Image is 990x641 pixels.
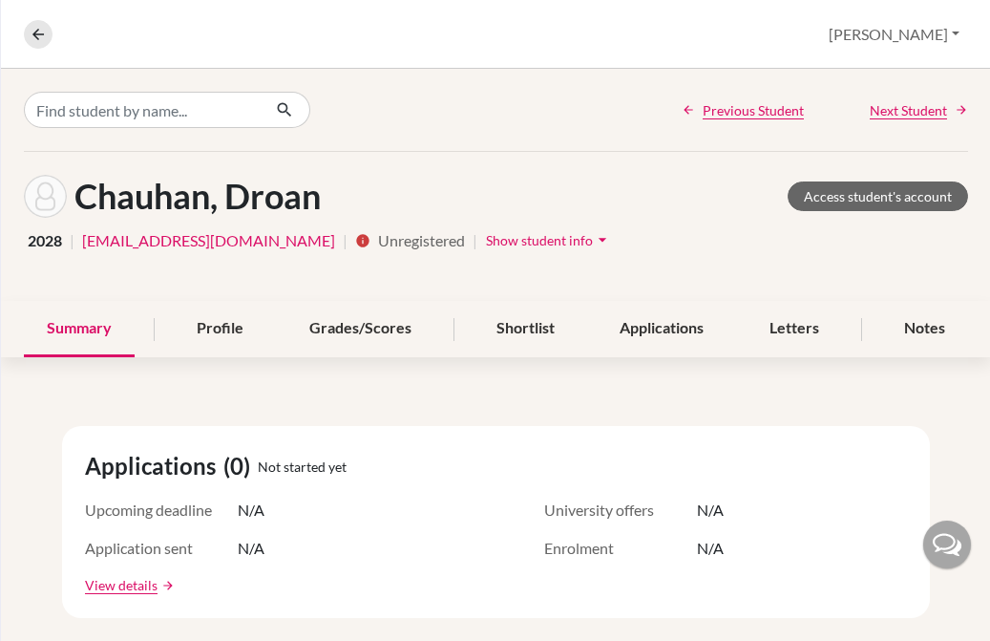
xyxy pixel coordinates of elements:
input: Find student by name... [24,92,261,128]
button: [PERSON_NAME] [820,16,968,53]
a: Access student's account [788,182,968,211]
span: N/A [238,499,264,522]
span: | [70,229,74,252]
span: N/A [697,499,724,522]
span: Next Student [870,100,947,120]
img: Droan Chauhan's avatar [24,175,67,218]
a: arrow_forward [158,579,175,592]
span: | [343,229,348,252]
h1: Chauhan, Droan [74,176,321,217]
span: Show student info [486,232,593,248]
span: Application sent [85,537,238,560]
span: Applications [85,449,223,483]
div: Applications [597,301,727,357]
span: Previous Student [703,100,804,120]
span: Help [44,13,83,31]
span: N/A [238,537,264,560]
div: Shortlist [474,301,578,357]
span: (0) [223,449,258,483]
a: View details [85,575,158,595]
div: Notes [881,301,968,357]
div: Grades/Scores [286,301,434,357]
a: Previous Student [682,100,804,120]
span: Unregistered [378,229,465,252]
span: N/A [697,537,724,560]
span: University offers [544,499,697,522]
i: info [355,233,370,248]
span: | [473,229,477,252]
span: Upcoming deadline [85,499,238,522]
span: 2028 [28,229,62,252]
a: Next Student [870,100,968,120]
div: Profile [174,301,266,357]
button: Show student infoarrow_drop_down [485,225,613,255]
span: Enrolment [544,537,697,560]
i: arrow_drop_down [593,230,612,249]
div: Summary [24,301,135,357]
span: Not started yet [258,457,347,477]
div: Letters [747,301,842,357]
a: [EMAIL_ADDRESS][DOMAIN_NAME] [82,229,335,252]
